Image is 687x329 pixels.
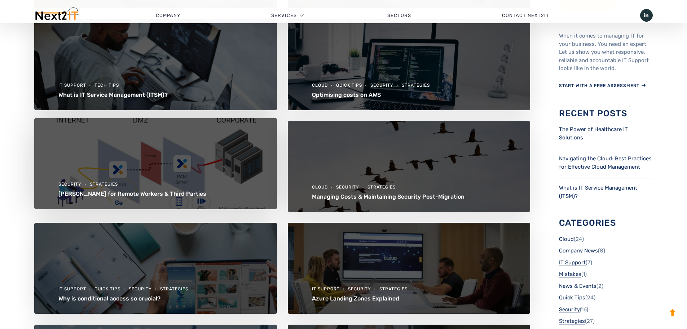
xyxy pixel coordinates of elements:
img: African American Software Developer [34,19,277,110]
a: IT Support [58,286,93,291]
a: Strategies [402,83,430,88]
a: [PERSON_NAME] for Remote Workers & Third Parties [58,190,206,197]
a: The Power of Healthcare IT Solutions [559,126,628,141]
a: Tech Tips [94,83,119,88]
a: Quick Tips [336,83,369,88]
a: Cloud [312,185,335,190]
a: Security [559,306,580,314]
a: Managing Costs & Maintaining Security Post-Migration [312,193,464,200]
a: Strategies [559,317,585,325]
a: Security [348,286,378,291]
a: Company [110,5,226,26]
p: When it comes to managing IT for your business. You need an expert. Let us show you what responsi... [559,32,653,73]
a: Quick Tips [559,294,585,302]
a: What is IT Service Management (ITSM)? [559,185,637,199]
img: Migration - Next2IT [288,121,530,212]
a: Company News [559,247,598,255]
a: Services [271,5,297,26]
a: Security [129,286,159,291]
li: (16) [559,306,653,314]
a: Strategies [90,182,118,187]
li: (7) [559,259,653,267]
a: Why is conditional access so crucial? [58,295,160,302]
h3: Categories [559,218,653,228]
a: Quick Tips [94,286,127,291]
a: What is IT Service Management (ITSM)? [58,91,168,98]
img: Next2IT [34,7,79,23]
img: christopher-gower-m_HRfLhgABo-unsplash [288,19,530,110]
li: (2) [559,282,653,290]
a: Cloud [312,83,335,88]
a: IT Support [312,286,347,291]
a: Strategies [160,286,188,291]
a: Strategies [367,185,396,190]
a: Cloud [559,235,574,243]
a: News & Events [559,282,596,290]
li: (1) [559,270,653,278]
a: Mistakes [559,270,581,278]
a: IT Support [58,83,93,88]
li: (8) [559,247,653,255]
img: windows-me4HT8AX4Ls-unsplash [34,223,277,314]
a: Contact Next2IT [457,5,595,26]
h3: Recent Posts [559,109,653,118]
a: Sectors [342,5,457,26]
li: (27) [559,317,653,325]
a: Security [370,83,400,88]
a: Navigating the Cloud: Best Practices for Effective Cloud Management [559,155,652,170]
a: Azure Landing Zones Explained [312,295,399,302]
a: Strategies [379,286,408,291]
a: START WITH A FREE ASSESSMENT [559,80,646,91]
img: PAM Solution [34,118,277,209]
li: (24) [559,294,653,302]
a: Optimising costs on AWS [312,91,381,98]
img: IMG_0019 [288,223,530,314]
a: Security [58,182,88,187]
a: IT Support [559,259,586,267]
a: Security [336,185,366,190]
li: (24) [559,235,653,243]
